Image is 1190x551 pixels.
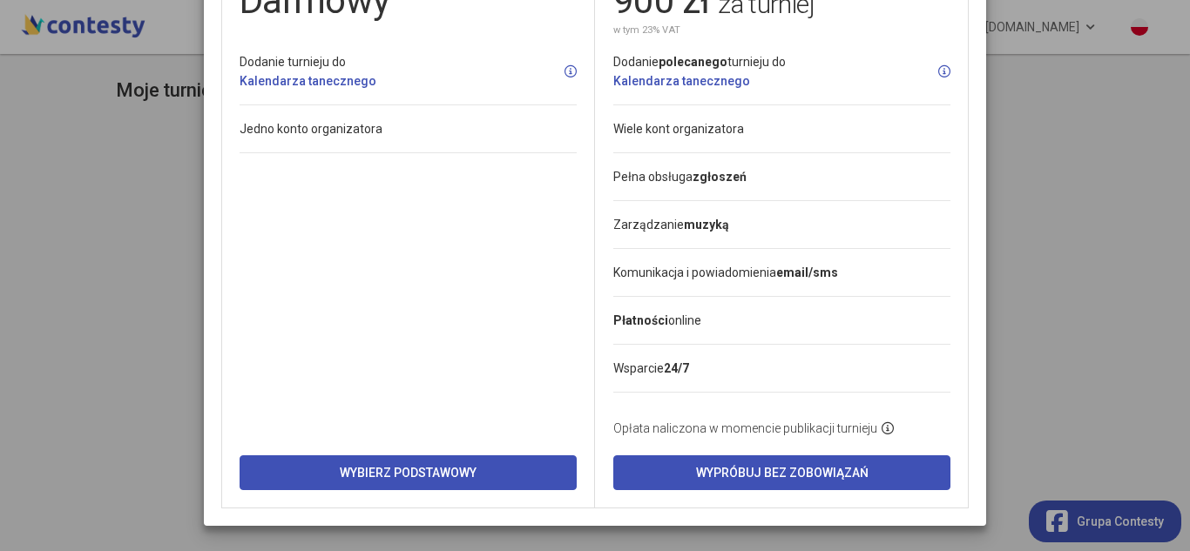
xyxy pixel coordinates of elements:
div: Dodanie turnieju do [240,52,376,91]
button: Wypróbuj bez zobowiązań [613,455,950,490]
li: Zarządzanie [613,201,950,249]
small: w tym 23% VAT [613,23,680,38]
li: Komunikacja i powiadomienia [613,249,950,297]
li: Wiele kont organizatora [613,105,950,153]
button: Wybierz Podstawowy [240,455,577,490]
strong: polecanego [659,55,727,69]
strong: 24/7 [664,361,689,375]
li: Wsparcie [613,345,950,393]
div: Dodanie turnieju do [613,52,786,91]
a: Kalendarza tanecznego [613,74,750,88]
strong: email/sms [776,265,838,279]
strong: Płatności [613,313,668,327]
strong: zgłoszeń [693,170,747,184]
li: Opłata naliczona w momencie publikacji turnieju [613,393,950,438]
li: Jedno konto organizatora [240,105,577,153]
a: Kalendarza tanecznego [240,74,376,88]
li: online [613,297,950,345]
strong: muzyką [684,218,729,232]
li: Pełna obsługa [613,153,950,201]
